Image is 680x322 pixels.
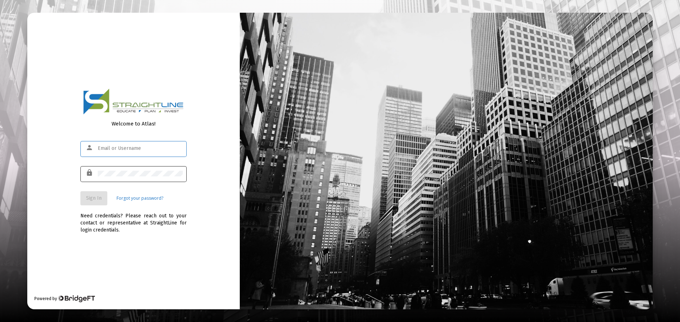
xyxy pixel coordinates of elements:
div: Powered by [34,295,95,302]
input: Email or Username [98,146,183,151]
button: Sign In [80,191,107,205]
span: Sign In [86,195,102,201]
img: Logo [83,88,184,115]
div: Need credentials? Please reach out to your contact or representative at StraightLine for login cr... [80,205,187,234]
div: Welcome to Atlas! [80,120,187,127]
img: Bridge Financial Technology Logo [58,295,95,302]
mat-icon: person [86,144,94,152]
a: Forgot your password? [117,195,163,202]
mat-icon: lock [86,169,94,177]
